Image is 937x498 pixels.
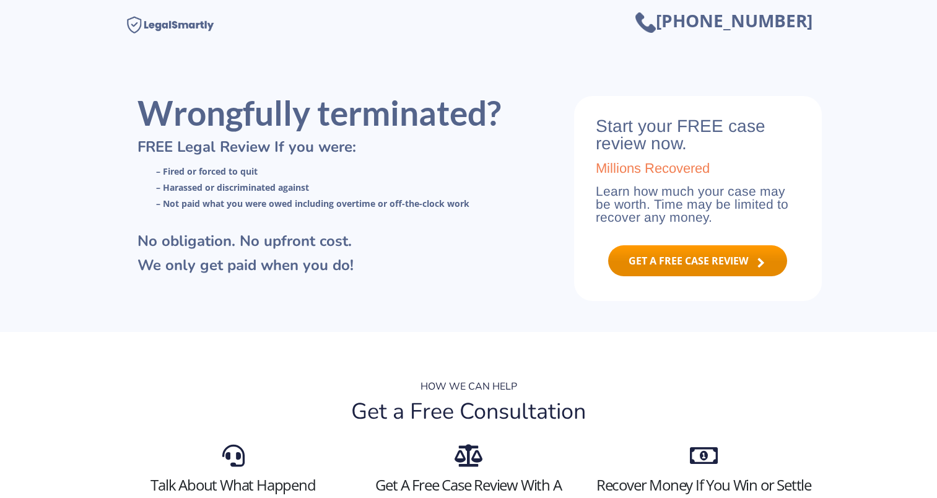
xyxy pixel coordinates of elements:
[583,162,813,185] div: Millions Recovered
[583,118,813,162] div: Start your FREE case review now.
[125,234,583,258] div: No obligation. No upfront cost.
[125,401,813,432] div: Get a Free Consultation
[629,254,748,268] b: GET A FREE CASE REVIEW
[125,476,342,494] h3: Talk About What Happend
[125,139,583,164] div: FREE Legal Review If you were:
[583,185,813,233] div: Learn how much your case may be worth. Time may be limited to recover any money.
[156,198,469,209] strong: – Not paid what you were owed including overtime or off-the-clock work
[635,9,813,32] span: [PHONE_NUMBER]
[125,382,813,401] div: HOW WE CAN HELP
[156,181,309,193] strong: – Harassed or discriminated against
[608,245,787,276] a: GET A FREE CASE REVIEW
[125,96,583,139] div: Wrongfully terminated?
[635,18,813,30] a: [PHONE_NUMBER]
[156,165,258,177] strong: – Fired or forced to quit
[125,258,583,282] div: We only get paid when you do!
